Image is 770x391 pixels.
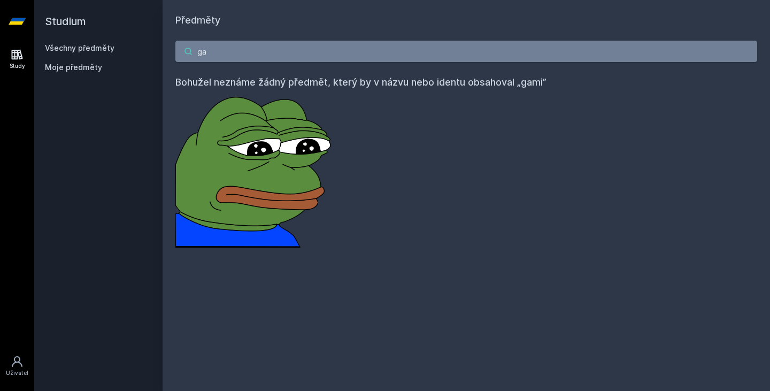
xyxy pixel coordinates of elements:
a: Study [2,43,32,75]
a: Uživatel [2,350,32,382]
a: Všechny předměty [45,43,114,52]
div: Uživatel [6,369,28,377]
img: error_picture.png [175,90,336,248]
span: Moje předměty [45,62,102,73]
input: Název nebo ident předmětu… [175,41,757,62]
div: Study [10,62,25,70]
h4: Bohužel neznáme žádný předmět, který by v názvu nebo identu obsahoval „gami” [175,75,757,90]
h1: Předměty [175,13,757,28]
